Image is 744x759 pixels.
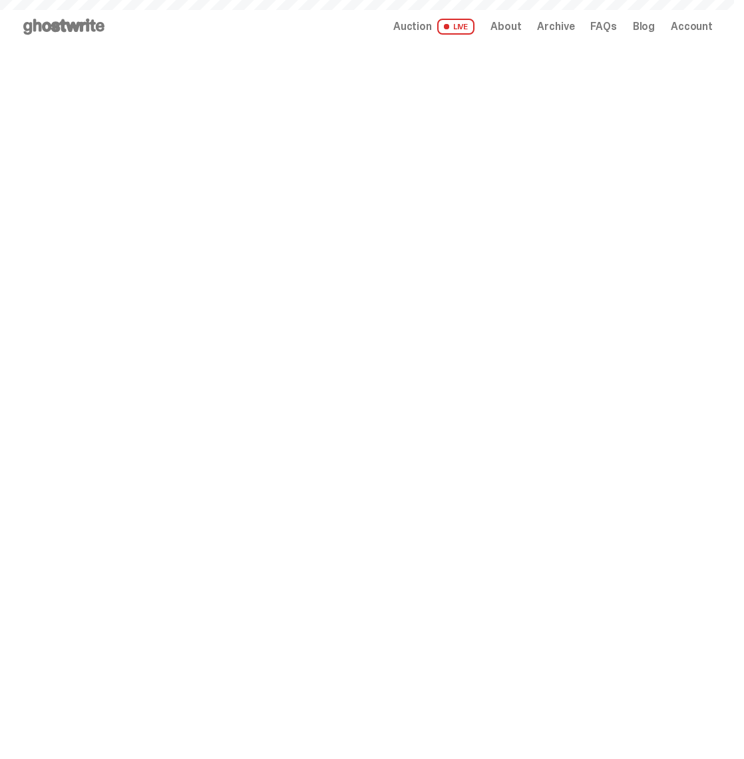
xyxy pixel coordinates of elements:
[437,19,475,35] span: LIVE
[537,21,574,32] a: Archive
[393,21,432,32] span: Auction
[671,21,713,32] a: Account
[490,21,521,32] a: About
[590,21,616,32] a: FAQs
[633,21,655,32] a: Blog
[393,19,474,35] a: Auction LIVE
